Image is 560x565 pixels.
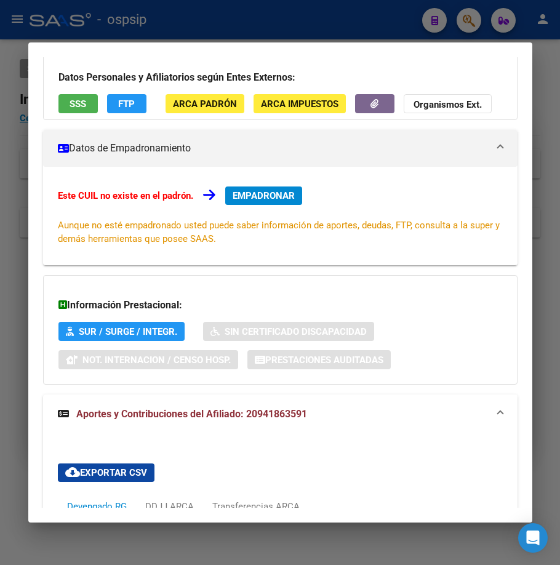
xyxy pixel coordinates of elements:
button: EMPADRONAR [225,186,302,205]
button: Organismos Ext. [404,94,492,113]
h3: Información Prestacional: [58,298,502,313]
div: Devengado RG [67,500,127,513]
mat-expansion-panel-header: Datos de Empadronamiento [43,130,518,167]
span: Aportes y Contribuciones del Afiliado: 20941863591 [76,408,307,420]
button: SSS [58,94,98,113]
strong: Organismos Ext. [414,99,482,110]
strong: Este CUIL no existe en el padrón. [58,190,193,201]
div: Open Intercom Messenger [518,523,548,553]
button: Sin Certificado Discapacidad [203,322,374,341]
span: Sin Certificado Discapacidad [225,326,367,337]
span: ARCA Padrón [173,98,237,110]
span: ARCA Impuestos [261,98,338,110]
button: FTP [107,94,146,113]
span: Aunque no esté empadronado usted puede saber información de aportes, deudas, FTP, consulta a la s... [58,220,500,244]
mat-expansion-panel-header: Aportes y Contribuciones del Afiliado: 20941863591 [43,395,518,434]
button: ARCA Impuestos [254,94,346,113]
span: Prestaciones Auditadas [265,355,383,366]
span: EMPADRONAR [233,190,295,201]
h3: Datos Personales y Afiliatorios según Entes Externos: [58,70,502,85]
button: ARCA Padrón [166,94,244,113]
div: DDJJ ARCA [145,500,194,513]
span: SUR / SURGE / INTEGR. [79,326,177,337]
div: Transferencias ARCA [212,500,300,513]
span: SSS [70,98,86,110]
button: Not. Internacion / Censo Hosp. [58,350,238,369]
mat-panel-title: Datos de Empadronamiento [58,141,488,156]
span: Exportar CSV [65,467,147,478]
span: FTP [118,98,135,110]
button: Prestaciones Auditadas [247,350,391,369]
div: Datos de Empadronamiento [43,167,518,265]
span: Not. Internacion / Censo Hosp. [82,355,231,366]
button: SUR / SURGE / INTEGR. [58,322,185,341]
mat-icon: cloud_download [65,465,80,479]
button: Exportar CSV [58,463,154,482]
